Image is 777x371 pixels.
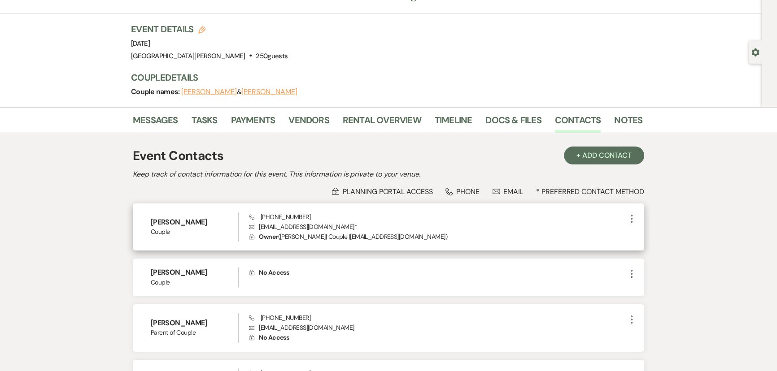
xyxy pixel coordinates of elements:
span: & [181,87,297,96]
p: ( [PERSON_NAME] | Couple | [EMAIL_ADDRESS][DOMAIN_NAME] ) [249,232,626,242]
p: [EMAIL_ADDRESS][DOMAIN_NAME] * [249,222,626,232]
h3: Event Details [131,23,288,35]
a: Notes [614,113,642,133]
button: Open lead details [751,47,760,56]
span: [PHONE_NUMBER] [249,213,310,221]
a: Payments [231,113,275,133]
span: 250 guests [256,52,288,60]
span: [GEOGRAPHIC_DATA][PERSON_NAME] [131,52,245,60]
a: Timeline [435,113,472,133]
span: Couple [151,278,238,287]
a: Rental Overview [343,113,421,133]
span: Parent of Couple [151,328,238,337]
h2: Keep track of contact information for this event. This information is private to your venue. [133,169,644,180]
p: [EMAIL_ADDRESS][DOMAIN_NAME] [249,323,626,332]
h3: Couple Details [131,71,633,84]
button: + Add Contact [564,147,644,164]
div: Planning Portal Access [332,187,432,196]
span: Couple names: [131,87,181,96]
a: Docs & Files [485,113,541,133]
button: [PERSON_NAME] [241,88,297,95]
span: No Access [259,268,289,276]
span: Owner [259,233,278,241]
button: [PERSON_NAME] [181,88,237,95]
a: Tasks [192,113,218,133]
h6: [PERSON_NAME] [151,267,238,277]
div: * Preferred Contact Method [133,187,644,196]
span: Couple [151,227,238,237]
a: Messages [133,113,178,133]
h6: [PERSON_NAME] [151,318,238,328]
a: Vendors [288,113,329,133]
div: Email [493,187,524,196]
span: [PHONE_NUMBER] [249,314,310,322]
span: No Access [259,333,289,341]
h1: Event Contacts [133,147,223,165]
h6: [PERSON_NAME] [151,217,238,227]
a: Contacts [555,113,601,133]
span: [DATE] [131,39,150,48]
div: Phone [445,187,480,196]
